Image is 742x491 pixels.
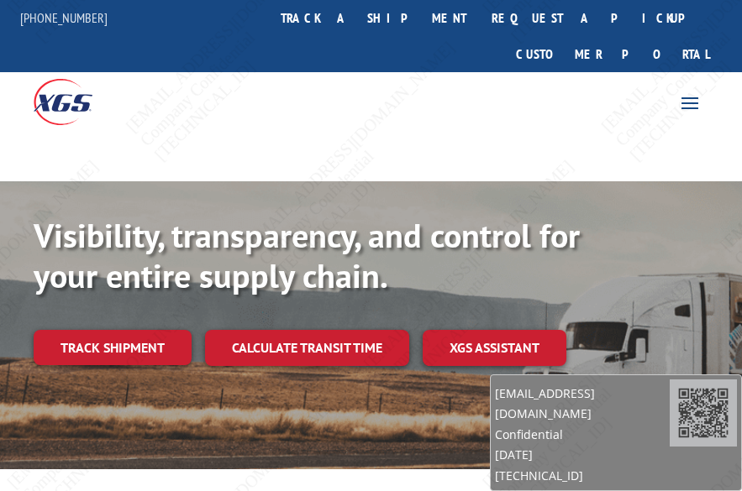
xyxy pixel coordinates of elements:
[495,445,670,465] span: [DATE]
[495,384,670,424] span: [EMAIL_ADDRESS][DOMAIN_NAME]
[503,36,722,72] a: Customer Portal
[423,330,566,366] a: XGS ASSISTANT
[34,330,192,365] a: Track shipment
[34,213,580,297] b: Visibility, transparency, and control for your entire supply chain.
[205,330,409,366] a: Calculate transit time
[20,9,108,26] a: [PHONE_NUMBER]
[495,466,670,486] span: [TECHNICAL_ID]
[495,425,670,445] span: Confidential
